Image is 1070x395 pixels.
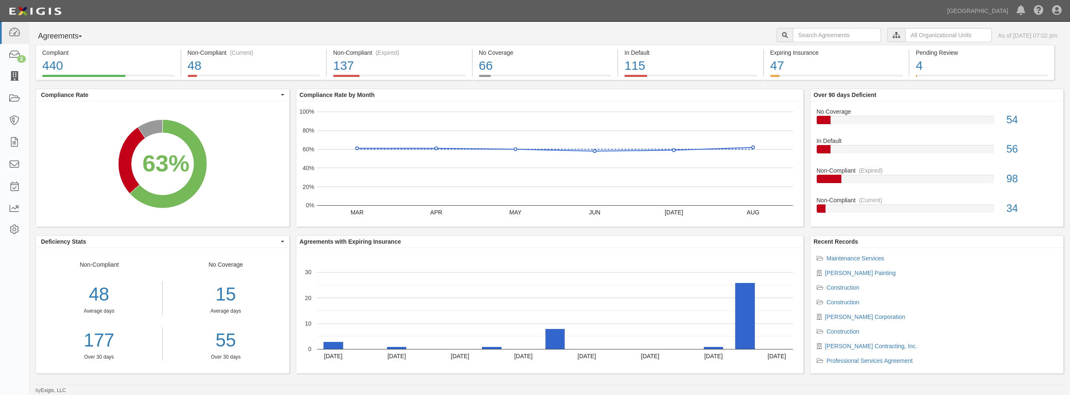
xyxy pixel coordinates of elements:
div: (Expired) [375,48,399,57]
span: Compliance Rate [41,91,279,99]
div: Average days [36,308,162,315]
div: In Default [624,48,757,57]
a: Construction [827,299,860,306]
div: 15 [169,281,283,308]
text: 20% [302,183,314,190]
text: [DATE] [324,353,342,359]
a: Non-Compliant(Expired)98 [817,166,1057,196]
a: Construction [827,328,860,335]
a: No Coverage66 [473,75,618,82]
div: 48 [36,281,162,308]
div: Average days [169,308,283,315]
a: Maintenance Services [827,255,884,262]
text: APR [430,209,442,216]
div: 48 [188,57,320,75]
a: [PERSON_NAME] Painting [825,270,896,276]
input: Search Agreements [793,28,881,42]
text: JUN [589,209,600,216]
i: Help Center - Complianz [1034,6,1044,16]
text: 60% [302,146,314,153]
div: 4 [916,57,1048,75]
div: In Default [810,137,1064,145]
a: Professional Services Agreement [827,357,913,364]
a: Non-Compliant(Current)48 [181,75,326,82]
text: 80% [302,127,314,134]
img: logo-5460c22ac91f19d4615b14bd174203de0afe785f0fc80cf4dbbc73dc1793850b.png [6,4,64,19]
div: As of [DATE] 07:02 pm [998,31,1057,40]
small: by [36,387,66,394]
b: Over 90 days Deficient [814,92,876,98]
text: 0% [306,202,314,209]
b: Recent Records [814,238,859,245]
div: 66 [479,57,611,75]
a: No Coverage54 [817,107,1057,137]
div: Expiring Insurance [770,48,903,57]
div: (Current) [859,196,882,204]
a: 55 [169,327,283,354]
svg: A chart. [296,248,803,373]
div: Non-Compliant [36,260,163,361]
div: Compliant [42,48,174,57]
text: [DATE] [577,353,596,359]
a: [GEOGRAPHIC_DATA] [943,3,1012,19]
div: 137 [333,57,466,75]
text: [DATE] [641,353,659,359]
text: 20 [305,294,311,301]
text: MAY [509,209,522,216]
svg: A chart. [296,101,803,227]
a: Compliant440 [36,75,181,82]
a: In Default56 [817,137,1057,166]
a: In Default115 [618,75,763,82]
a: [PERSON_NAME] Corporation [825,313,905,320]
div: 115 [624,57,757,75]
a: Pending Review4 [909,75,1055,82]
div: Non-Compliant [810,196,1064,204]
div: Over 30 days [169,354,283,361]
div: No Coverage [163,260,289,361]
div: 34 [1000,201,1063,216]
text: MAR [350,209,363,216]
text: [DATE] [767,353,786,359]
div: 2 [17,55,26,63]
div: Non-Compliant [810,166,1064,175]
div: 54 [1000,112,1063,127]
button: Deficiency Stats [36,236,289,247]
b: Compliance Rate by Month [300,92,375,98]
button: Compliance Rate [36,89,289,101]
a: Expiring Insurance47 [764,75,909,82]
a: Non-Compliant(Expired)137 [327,75,472,82]
text: [DATE] [387,353,405,359]
div: Non-Compliant (Expired) [333,48,466,57]
div: 440 [42,57,174,75]
text: AUG [746,209,759,216]
text: 100% [299,108,314,115]
a: 177 [36,327,162,354]
text: 30 [305,269,311,275]
input: All Organizational Units [905,28,992,42]
div: 56 [1000,142,1063,157]
div: 47 [770,57,903,75]
div: 63% [143,146,190,180]
div: Over 30 days [36,354,162,361]
div: Pending Review [916,48,1048,57]
div: No Coverage [479,48,611,57]
a: Non-Compliant(Current)34 [817,196,1057,219]
svg: A chart. [36,101,289,227]
div: (Expired) [859,166,883,175]
a: [PERSON_NAME] Contracting, Inc. [825,343,917,349]
div: 98 [1000,171,1063,186]
button: Agreements [36,28,98,45]
a: Construction [827,284,860,291]
text: [DATE] [665,209,683,216]
text: 0 [308,346,311,352]
span: Deficiency Stats [41,237,279,246]
text: [DATE] [451,353,469,359]
text: 10 [305,320,311,327]
a: Exigis, LLC [41,387,66,393]
text: [DATE] [704,353,722,359]
div: Non-Compliant (Current) [188,48,320,57]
